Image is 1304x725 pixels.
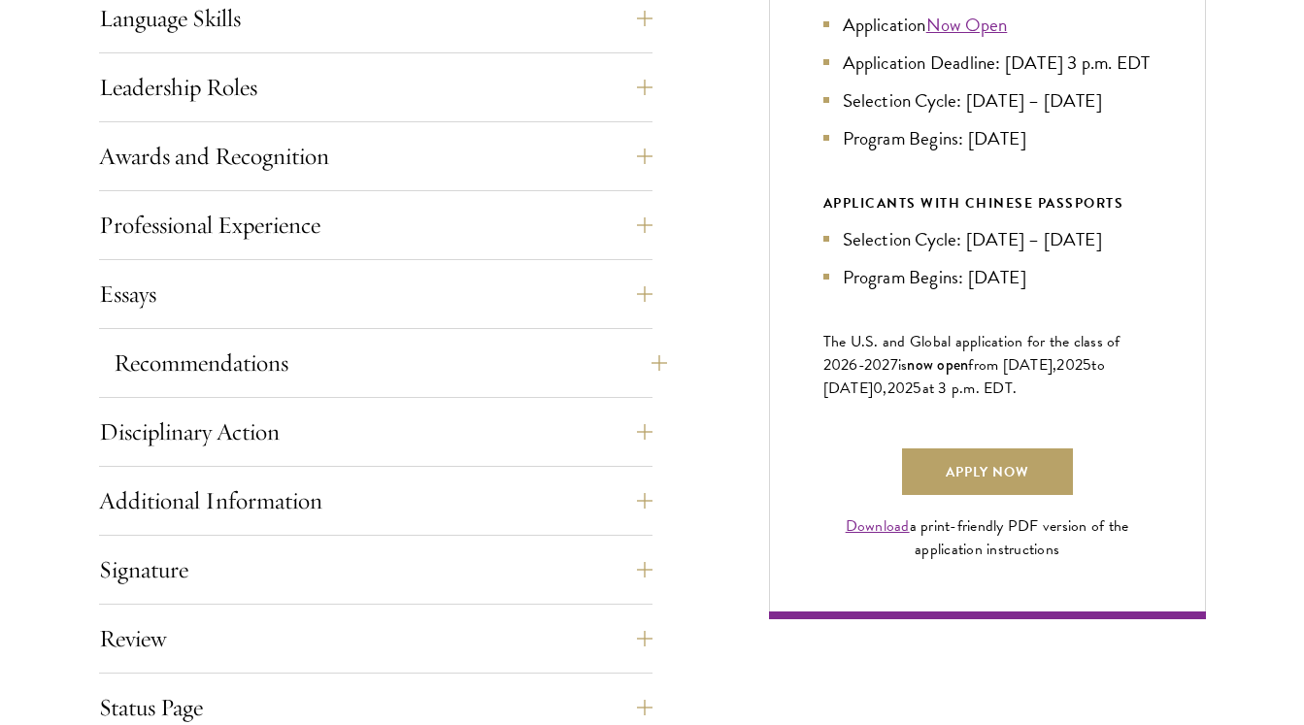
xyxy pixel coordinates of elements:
[1083,353,1091,377] span: 5
[849,353,857,377] span: 6
[823,124,1152,152] li: Program Begins: [DATE]
[902,448,1073,495] a: Apply Now
[114,340,667,386] button: Recommendations
[890,353,898,377] span: 7
[823,263,1152,291] li: Program Begins: [DATE]
[823,330,1120,377] span: The U.S. and Global application for the class of 202
[823,225,1152,253] li: Selection Cycle: [DATE] – [DATE]
[823,86,1152,115] li: Selection Cycle: [DATE] – [DATE]
[99,615,652,662] button: Review
[926,11,1008,39] a: Now Open
[99,478,652,524] button: Additional Information
[858,353,890,377] span: -202
[922,377,1018,400] span: at 3 p.m. EDT.
[99,546,652,593] button: Signature
[887,377,914,400] span: 202
[968,353,1056,377] span: from [DATE],
[99,202,652,248] button: Professional Experience
[99,133,652,180] button: Awards and Recognition
[99,64,652,111] button: Leadership Roles
[846,514,910,538] a: Download
[873,377,883,400] span: 0
[823,514,1152,561] div: a print-friendly PDF version of the application instructions
[823,191,1152,215] div: APPLICANTS WITH CHINESE PASSPORTS
[823,49,1152,77] li: Application Deadline: [DATE] 3 p.m. EDT
[823,353,1105,400] span: to [DATE]
[907,353,968,376] span: now open
[823,11,1152,39] li: Application
[99,409,652,455] button: Disciplinary Action
[1056,353,1083,377] span: 202
[898,353,908,377] span: is
[883,377,886,400] span: ,
[99,271,652,317] button: Essays
[913,377,921,400] span: 5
